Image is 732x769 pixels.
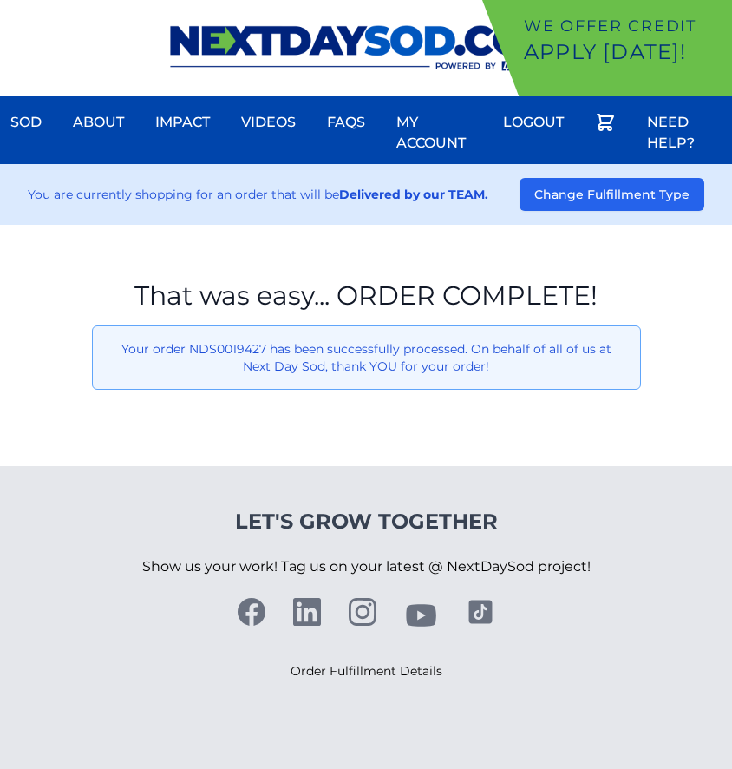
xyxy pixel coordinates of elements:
p: We offer Credit [524,14,725,38]
p: Your order NDS0019427 has been successfully processed. On behalf of all of us at Next Day Sod, th... [107,340,626,375]
a: Need Help? [637,102,732,164]
a: FAQs [317,102,376,143]
h4: Let's Grow Together [142,508,591,536]
strong: Delivered by our TEAM. [339,187,488,202]
p: Show us your work! Tag us on your latest @ NextDaySod project! [142,536,591,598]
a: Impact [145,102,220,143]
a: My Account [386,102,482,164]
a: Videos [231,102,306,143]
a: About [62,102,134,143]
p: Apply [DATE]! [524,38,725,66]
button: Change Fulfillment Type [520,178,704,211]
a: Order Fulfillment Details [291,663,442,679]
h1: That was easy... ORDER COMPLETE! [92,280,641,312]
a: Logout [493,102,574,143]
